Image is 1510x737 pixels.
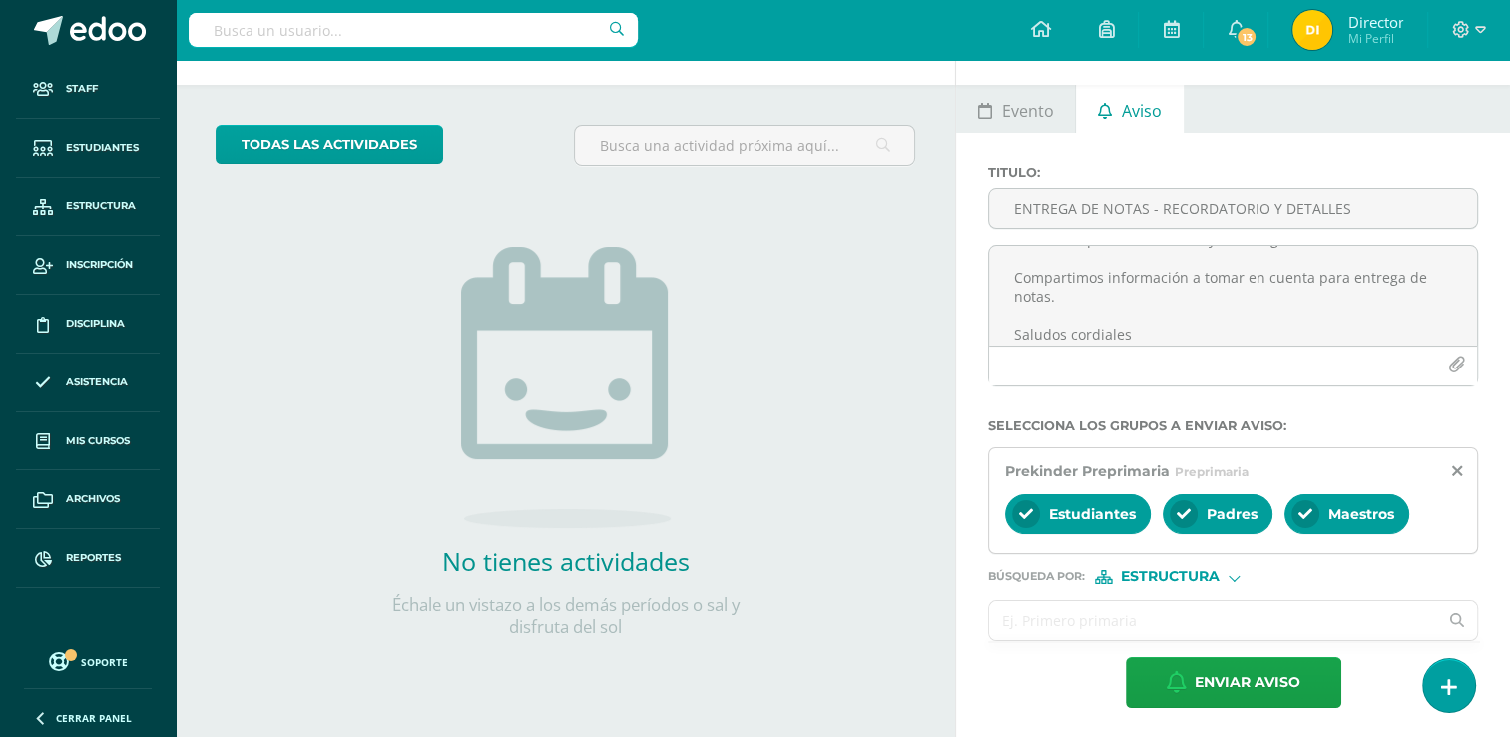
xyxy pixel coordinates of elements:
[16,236,160,295] a: Inscripción
[16,354,160,412] a: Asistencia
[66,550,121,566] span: Reportes
[1076,85,1183,133] a: Aviso
[66,491,120,507] span: Archivos
[1049,505,1136,523] span: Estudiantes
[16,60,160,119] a: Staff
[66,257,133,273] span: Inscripción
[1005,462,1170,480] span: Prekinder Preprimaria
[1292,10,1332,50] img: 608136e48c3c14518f2ea00dfaf80bc2.png
[989,189,1477,228] input: Titulo
[81,655,128,669] span: Soporte
[66,140,139,156] span: Estudiantes
[461,247,671,528] img: no_activities.png
[1002,87,1054,135] span: Evento
[366,594,765,638] p: Échale un vistazo a los demás períodos o sal y disfruta del sol
[1195,658,1300,707] span: Enviar aviso
[16,529,160,588] a: Reportes
[16,178,160,237] a: Estructura
[66,374,128,390] span: Asistencia
[988,165,1478,180] label: Titulo :
[366,544,765,578] h2: No tienes actividades
[1095,570,1245,584] div: [object Object]
[216,125,443,164] a: todas las Actividades
[1347,12,1403,32] span: Director
[66,316,125,332] span: Disciplina
[989,601,1437,640] input: Ej. Primero primaria
[1328,505,1394,523] span: Maestros
[16,470,160,529] a: Archivos
[16,119,160,178] a: Estudiantes
[56,711,132,725] span: Cerrar panel
[988,418,1478,433] label: Selecciona los grupos a enviar aviso :
[16,412,160,471] a: Mis cursos
[66,198,136,214] span: Estructura
[16,295,160,354] a: Disciplina
[1126,657,1341,708] button: Enviar aviso
[956,85,1075,133] a: Evento
[1122,87,1162,135] span: Aviso
[575,126,915,165] input: Busca una actividad próxima aquí...
[66,433,130,449] span: Mis cursos
[1175,464,1249,479] span: Preprimaria
[989,246,1477,346] textarea: Estimados padres de familia y/o encargados. Compartimos información a tomar en cuenta para entreg...
[24,647,152,674] a: Soporte
[988,571,1085,582] span: Búsqueda por :
[189,13,638,47] input: Busca un usuario...
[66,81,98,97] span: Staff
[1121,571,1220,582] span: Estructura
[1207,505,1258,523] span: Padres
[1347,30,1403,47] span: Mi Perfil
[1236,26,1258,48] span: 13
